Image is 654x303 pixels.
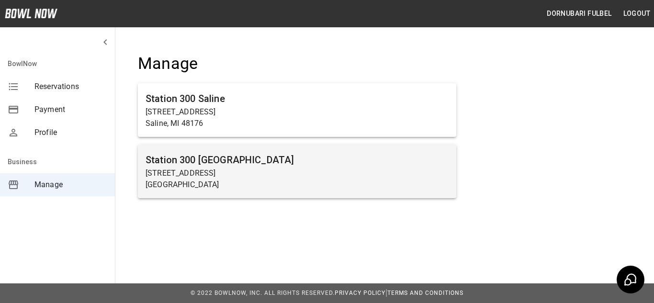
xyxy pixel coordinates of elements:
[335,290,385,296] a: Privacy Policy
[146,91,449,106] h6: Station 300 Saline
[34,81,107,92] span: Reservations
[146,106,449,118] p: [STREET_ADDRESS]
[387,290,463,296] a: Terms and Conditions
[146,118,449,129] p: Saline, MI 48176
[34,179,107,191] span: Manage
[34,127,107,138] span: Profile
[146,179,449,191] p: [GEOGRAPHIC_DATA]
[620,5,654,22] button: Logout
[146,152,449,168] h6: Station 300 [GEOGRAPHIC_DATA]
[146,168,449,179] p: [STREET_ADDRESS]
[138,54,456,74] h4: Manage
[34,104,107,115] span: Payment
[191,290,335,296] span: © 2022 BowlNow, Inc. All Rights Reserved.
[543,5,615,22] button: Dornubari Fulbel
[5,9,57,18] img: logo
